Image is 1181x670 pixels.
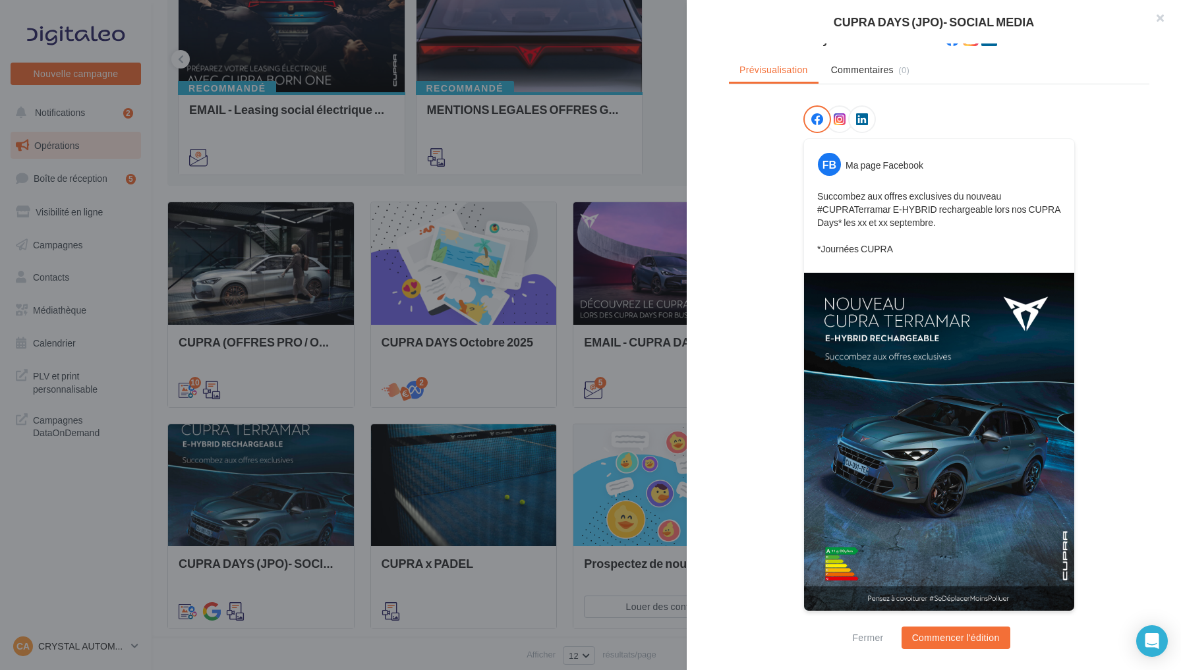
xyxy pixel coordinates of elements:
[898,65,909,75] span: (0)
[818,153,841,176] div: FB
[708,16,1160,28] div: CUPRA DAYS (JPO)- SOCIAL MEDIA
[803,611,1075,628] div: La prévisualisation est non-contractuelle
[729,33,934,45] div: POST CUPRA Days
[847,630,888,646] button: Fermer
[846,159,923,172] div: Ma page Facebook
[1136,625,1168,657] div: Open Intercom Messenger
[902,627,1010,649] button: Commencer l'édition
[831,63,894,76] span: Commentaires
[817,190,1061,256] p: Succombez aux offres exclusives du nouveau #CUPRATerramar E-HYBRID rechargeable lors nos CUPRA Da...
